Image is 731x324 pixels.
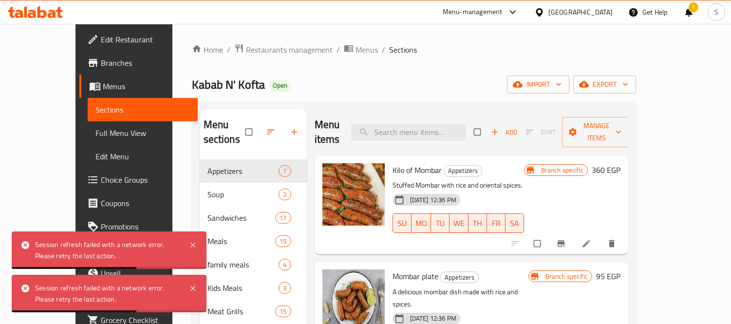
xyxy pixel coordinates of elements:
[207,212,276,224] span: Sandwiches
[227,44,230,56] li: /
[406,314,460,323] span: [DATE] 12:36 PM
[351,124,466,141] input: search
[35,239,179,261] div: Session refresh failed with a network error. Please retry the last action.
[506,213,524,233] button: SA
[101,174,190,186] span: Choice Groups
[240,123,260,141] span: Select all sections
[393,179,524,191] p: Stuffed Mombar with rice and oriental spices.
[275,305,291,317] div: items
[95,151,190,162] span: Edit Menu
[528,234,548,253] span: Select to update
[550,233,574,254] button: Branch-specific-item
[406,195,460,205] span: [DATE] 12:36 PM
[592,163,620,177] h6: 360 EGP
[431,213,450,233] button: TU
[101,267,190,279] span: Upsell
[562,117,631,147] button: Manage items
[322,163,385,226] img: Kilo of Mombar
[488,125,520,140] button: Add
[382,44,385,56] li: /
[509,216,520,230] span: SA
[435,216,446,230] span: TU
[88,145,198,168] a: Edit Menu
[79,168,198,191] a: Choice Groups
[207,259,279,270] span: family meals
[79,215,198,238] a: Promotions
[192,44,223,56] a: Home
[472,216,483,230] span: TH
[88,98,198,121] a: Sections
[315,117,340,147] h2: Menu items
[515,78,562,91] span: import
[279,165,291,177] div: items
[356,44,378,56] span: Menus
[95,127,190,139] span: Full Menu View
[440,271,479,283] div: Appetizers
[200,276,307,300] div: Kids Meals3
[207,189,279,200] span: Soup
[103,80,190,92] span: Menus
[542,272,592,281] span: Branch specific
[601,233,624,254] button: delete
[596,269,620,283] h6: 95 EGP
[279,189,291,200] div: items
[275,235,291,247] div: items
[101,34,190,45] span: Edit Restaurant
[469,213,487,233] button: TH
[260,121,283,143] span: Sort sections
[573,76,636,94] button: export
[412,213,431,233] button: MO
[276,307,290,316] span: 15
[234,43,333,56] a: Restaurants management
[491,127,517,138] span: Add
[581,78,628,91] span: export
[444,165,482,176] span: Appetizers
[207,282,279,294] span: Kids Meals
[207,235,276,247] div: Meals
[200,300,307,323] div: Meat Grills15
[491,216,502,230] span: FR
[415,216,427,230] span: MO
[570,120,623,144] span: Manage items
[714,7,718,18] span: S
[397,216,408,230] span: SU
[88,121,198,145] a: Full Menu View
[269,81,291,90] span: Open
[192,74,265,95] span: Kabab N' Kofta
[279,284,290,293] span: 3
[450,213,469,233] button: WE
[200,159,307,183] div: Appetizers7
[204,117,245,147] h2: Menu sections
[79,75,198,98] a: Menus
[279,260,290,269] span: 4
[487,213,506,233] button: FR
[275,212,291,224] div: items
[537,166,587,175] span: Branch specific
[279,190,290,199] span: 2
[35,283,179,305] div: Session refresh failed with a network error. Please retry the last action.
[101,57,190,69] span: Branches
[393,213,412,233] button: SU
[200,206,307,229] div: Sandwiches17
[101,221,190,232] span: Promotions
[344,43,378,56] a: Menus
[79,191,198,215] a: Coupons
[207,165,279,177] div: Appetizers
[453,216,465,230] span: WE
[581,239,593,248] a: Edit menu item
[200,253,307,276] div: family meals4
[79,51,198,75] a: Branches
[95,104,190,115] span: Sections
[393,269,438,284] span: Mombar plate
[269,80,291,92] div: Open
[337,44,340,56] li: /
[200,229,307,253] div: Meals15
[79,262,198,285] a: Upsell
[101,197,190,209] span: Coupons
[207,305,276,317] div: Meat Grills
[276,213,290,223] span: 17
[507,76,569,94] button: import
[279,167,290,176] span: 7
